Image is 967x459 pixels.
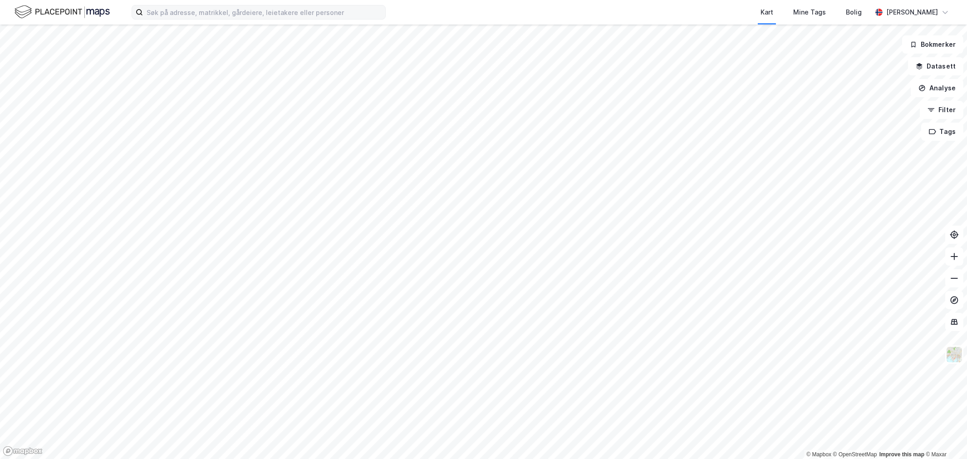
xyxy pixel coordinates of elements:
input: Søk på adresse, matrikkel, gårdeiere, leietakere eller personer [143,5,385,19]
div: Kontrollprogram for chat [922,415,967,459]
div: Mine Tags [793,7,826,18]
img: logo.f888ab2527a4732fd821a326f86c7f29.svg [15,4,110,20]
div: Kart [761,7,773,18]
div: Bolig [846,7,862,18]
iframe: Chat Widget [922,415,967,459]
div: [PERSON_NAME] [886,7,938,18]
